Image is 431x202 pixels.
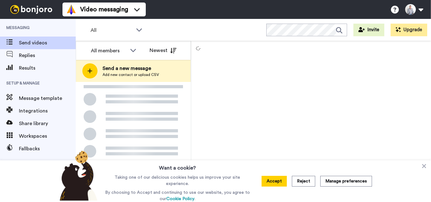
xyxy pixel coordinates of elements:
button: Newest [145,44,181,57]
span: Share library [19,120,76,127]
button: Reject [292,176,315,187]
h3: Want a cookie? [159,160,196,172]
span: Results [19,64,76,72]
p: Taking one of our delicious cookies helps us improve your site experience. [103,174,251,187]
button: Manage preferences [320,176,372,187]
img: bj-logo-header-white.svg [8,5,55,14]
span: Integrations [19,107,76,115]
a: Cookie Policy [166,197,194,201]
button: Invite [353,24,384,36]
img: vm-color.svg [66,4,76,14]
span: Send a new message [103,65,159,72]
span: Message template [19,95,76,102]
span: Workspaces [19,132,76,140]
button: Accept [262,176,287,187]
div: All members [91,47,127,55]
span: Add new contact or upload CSV [103,72,159,77]
button: Upgrade [391,24,427,36]
span: All [91,26,133,34]
img: bear-with-cookie.png [54,150,101,201]
span: Replies [19,52,76,59]
span: Video messaging [80,5,128,14]
span: Fallbacks [19,145,76,153]
p: By choosing to Accept and continuing to use our website, you agree to our . [103,189,251,202]
span: Send videos [19,39,76,47]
